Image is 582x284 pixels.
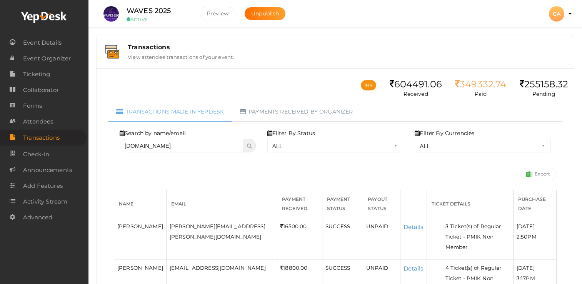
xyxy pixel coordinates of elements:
button: Unpublish [245,7,285,20]
img: Success [526,171,532,177]
p: Pending [520,90,568,98]
span: Announcements [23,162,72,178]
span: SUCCESS [325,223,350,229]
span: Check-in [23,147,49,162]
span: Activity Stream [23,194,67,209]
small: ACTIVE [127,17,188,22]
span: Forms [23,98,42,114]
span: Attendees [23,114,53,129]
label: Filter By Status [267,129,315,137]
p: Received [390,90,442,98]
th: Email [166,190,277,218]
a: Details [404,223,424,231]
a: Payments received by organizer [232,102,361,122]
span: Add Features [23,178,63,194]
img: bank-details.svg [105,45,119,58]
span: Transactions [23,130,60,145]
span: [PERSON_NAME][EMAIL_ADDRESS][PERSON_NAME][DOMAIN_NAME] [170,223,265,240]
th: Ticket Details [427,190,513,218]
a: Transactions View attendee transactions of your event. [100,54,570,62]
p: Paid [455,90,506,98]
span: Unpublish [251,10,279,17]
th: Payment Received [277,190,322,218]
div: Transactions [128,43,565,51]
span: 18800.00 [280,265,307,271]
label: Filter By Currencies [415,129,474,137]
a: Details [404,265,424,272]
profile-pic: CA [549,10,564,17]
span: SUCCESS [325,265,350,271]
div: 255158.32 [520,79,568,90]
img: S4WQAGVX_small.jpeg [103,6,119,22]
button: CA [547,6,567,22]
button: INR [361,80,376,90]
th: Payout Status [363,190,400,218]
th: Purchase Date [513,190,556,218]
label: WAVES 2025 [127,5,171,17]
td: UNPAID [363,218,400,259]
th: Payment Status [322,190,363,218]
a: Export [520,168,557,180]
li: 3 Ticket(s) of Regular Ticket - PMIK Non Member [445,221,510,252]
div: 604491.06 [390,79,442,90]
span: [EMAIL_ADDRESS][DOMAIN_NAME] [170,265,266,271]
span: [PERSON_NAME] [117,223,163,229]
a: Transactions made in Yepdesk [108,102,232,122]
span: Ticketing [23,67,50,82]
span: Event Organizer [23,51,71,66]
span: [DATE] 2:50PM [517,223,537,240]
span: Event Details [23,35,62,50]
span: 16500.00 [280,223,307,229]
label: Search by name/email [120,129,186,137]
button: Preview [200,7,235,20]
span: [DATE] 3:17PM [517,265,535,281]
div: CA [549,6,564,22]
th: Name [114,190,167,218]
label: View attendee transactions of your event. [128,51,234,60]
span: Advanced [23,210,52,225]
span: [PERSON_NAME] [117,265,163,271]
div: 349332.74 [455,79,506,90]
input: Enter name or email.. [120,139,243,152]
span: Collaborator [23,82,59,98]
